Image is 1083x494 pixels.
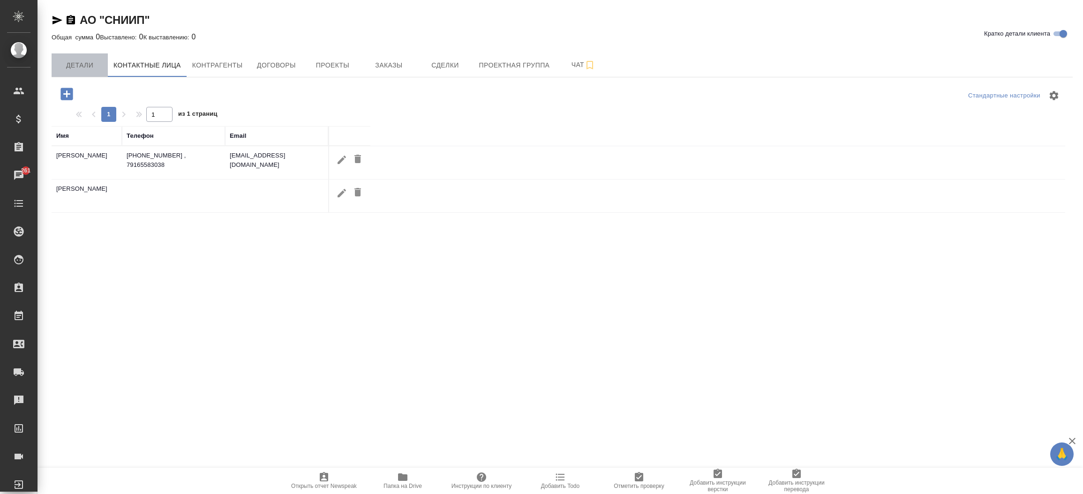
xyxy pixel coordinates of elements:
[52,34,96,41] p: Общая сумма
[600,468,678,494] button: Отметить проверку
[254,60,299,71] span: Договоры
[285,468,363,494] button: Открыть отчет Newspeak
[350,184,366,202] button: Удалить
[584,60,595,71] svg: Подписаться
[225,146,328,179] td: [EMAIL_ADDRESS][DOMAIN_NAME]
[15,166,37,175] span: 261
[684,479,752,493] span: Добавить инструкции верстки
[113,60,181,71] span: Контактные лица
[2,164,35,187] a: 261
[192,60,243,71] span: Контрагенты
[56,131,69,141] div: Имя
[52,15,63,26] button: Скопировать ссылку для ЯМессенджера
[561,59,606,71] span: Чат
[143,34,192,41] p: К выставлению:
[65,15,76,26] button: Скопировать ссылку
[757,468,836,494] button: Добавить инструкции перевода
[122,146,225,179] td: [PHONE_NUMBER] , 79165583038
[350,151,366,168] button: Удалить
[614,483,664,489] span: Отметить проверку
[422,60,467,71] span: Сделки
[678,468,757,494] button: Добавить инструкции верстки
[966,89,1043,103] div: split button
[52,31,1073,43] div: 0 0 0
[178,108,218,122] span: из 1 страниц
[52,146,122,179] td: [PERSON_NAME]
[479,60,549,71] span: Проектная группа
[54,84,80,104] button: Добавить контактное лицо
[80,14,150,26] a: АО "СНИИП"
[984,29,1050,38] span: Кратко детали клиента
[334,184,350,202] button: Редактировать
[763,479,830,493] span: Добавить инструкции перевода
[230,131,246,141] div: Email
[384,483,422,489] span: Папка на Drive
[1054,444,1070,464] span: 🙏
[442,468,521,494] button: Инструкции по клиенту
[52,180,122,212] td: [PERSON_NAME]
[451,483,512,489] span: Инструкции по клиенту
[1043,84,1065,107] span: Настроить таблицу
[57,60,102,71] span: Детали
[310,60,355,71] span: Проекты
[1050,442,1074,466] button: 🙏
[541,483,579,489] span: Добавить Todo
[521,468,600,494] button: Добавить Todo
[334,151,350,168] button: Редактировать
[291,483,357,489] span: Открыть отчет Newspeak
[366,60,411,71] span: Заказы
[127,131,154,141] div: Телефон
[100,34,139,41] p: Выставлено:
[363,468,442,494] button: Папка на Drive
